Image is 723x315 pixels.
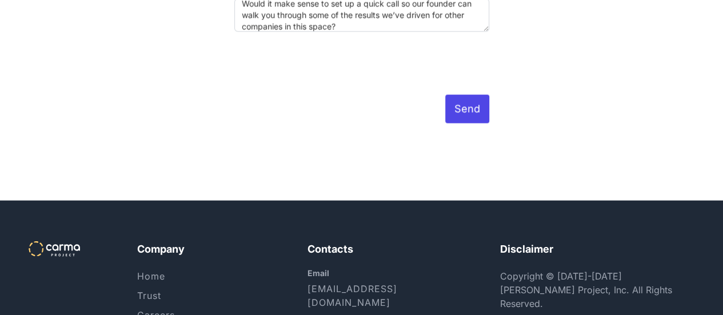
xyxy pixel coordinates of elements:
[307,241,418,258] h5: Contacts
[137,241,225,258] h5: Company
[307,283,397,308] a: [EMAIL_ADDRESS][DOMAIN_NAME]
[234,46,408,90] iframe: reCAPTCHA
[307,269,418,277] h6: Email
[445,95,489,123] input: Send
[137,270,165,282] a: Home
[137,290,161,301] a: Trust
[500,241,694,258] h5: Disclaimer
